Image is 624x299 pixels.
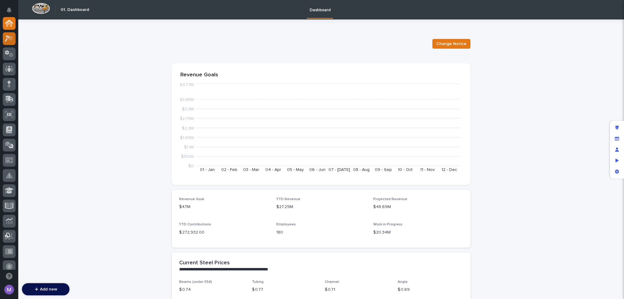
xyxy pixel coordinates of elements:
tspan: $550K [181,154,194,158]
tspan: $1.65M [180,135,194,140]
p: $ 0.69 [398,287,463,293]
text: 08 - Aug [353,168,370,172]
img: Stacker [6,6,18,18]
p: Revenue Goals [180,72,462,78]
img: Brittany [6,98,16,108]
span: Pylon [61,160,74,165]
span: [PERSON_NAME] [19,120,49,125]
tspan: $3.3M [182,107,194,111]
text: 02 - Feb [221,168,237,172]
div: 📖 [6,146,11,151]
p: $ 0.74 [179,287,245,293]
p: $47M [179,204,269,210]
text: 07 - [DATE] [328,168,350,172]
text: 04 - Apr [265,168,281,172]
img: Workspace Logo [32,3,50,14]
text: 09 - Sep [375,168,392,172]
div: Notifications [8,7,16,17]
div: Manage fields and data [612,133,622,144]
text: 10 - Oct [398,168,413,172]
tspan: $2.2M [182,126,194,130]
button: Open support chat [3,270,16,283]
p: $27.29M [276,204,366,210]
p: 180 [276,229,366,236]
text: 03 - Mar [243,168,259,172]
tspan: $3.85M [179,98,194,102]
p: Welcome 👋 [6,24,111,34]
span: Employees [276,223,296,226]
button: Change Notice [432,39,470,49]
div: Start new chat [21,68,100,74]
button: Notifications [3,4,16,16]
div: Edit layout [612,122,622,133]
span: Tubing [252,280,264,284]
span: [PERSON_NAME] [19,104,49,109]
button: Add new [22,283,69,295]
text: 12 - Dec [441,168,457,172]
span: YTD Contributions [179,223,211,226]
span: Beams (under 55#) [179,280,212,284]
span: Help Docs [12,145,33,151]
text: 01 - Jan [200,168,215,172]
p: $ 272,932.00 [179,229,269,236]
img: 1736555164131-43832dd5-751b-4058-ba23-39d91318e5a0 [12,104,17,109]
text: 06 - Jun [309,168,325,172]
button: users-avatar [3,283,16,296]
span: Change Notice [436,41,466,47]
p: $ 0.77 [252,287,317,293]
tspan: $4.77M [179,83,194,87]
span: YTD Revenue [276,197,300,201]
tspan: $2.75M [180,116,194,121]
p: $48.69M [373,204,463,210]
p: How can we help? [6,34,111,43]
a: Powered byPylon [43,160,74,165]
text: 05 - May [287,168,304,172]
span: • [51,104,53,109]
img: Matthew Hall [6,114,16,124]
button: Start new chat [104,69,111,77]
div: Past conversations [6,89,41,93]
tspan: $1.1M [184,145,194,149]
span: Projected Revenue [373,197,407,201]
span: Revenue Goal [179,197,204,201]
h2: Current Steel Prices [179,260,230,266]
div: Preview as [612,155,622,166]
span: [DATE] [54,104,66,109]
h2: 01. Dashboard [61,7,89,12]
img: 1736555164131-43832dd5-751b-4058-ba23-39d91318e5a0 [6,68,17,78]
button: See all [94,87,111,95]
p: $20.34M [373,229,463,236]
div: We're offline, we will be back soon! [21,74,85,78]
div: Manage users [612,144,622,155]
tspan: $0 [188,164,194,168]
p: $ 0.71 [325,287,390,293]
span: Work in Progress [373,223,402,226]
span: Channel [325,280,339,284]
span: [DATE] [54,120,66,125]
a: 📖Help Docs [4,143,36,154]
div: App settings [612,166,622,177]
span: Angle [398,280,408,284]
span: • [51,120,53,125]
text: 11 - Nov [420,168,435,172]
